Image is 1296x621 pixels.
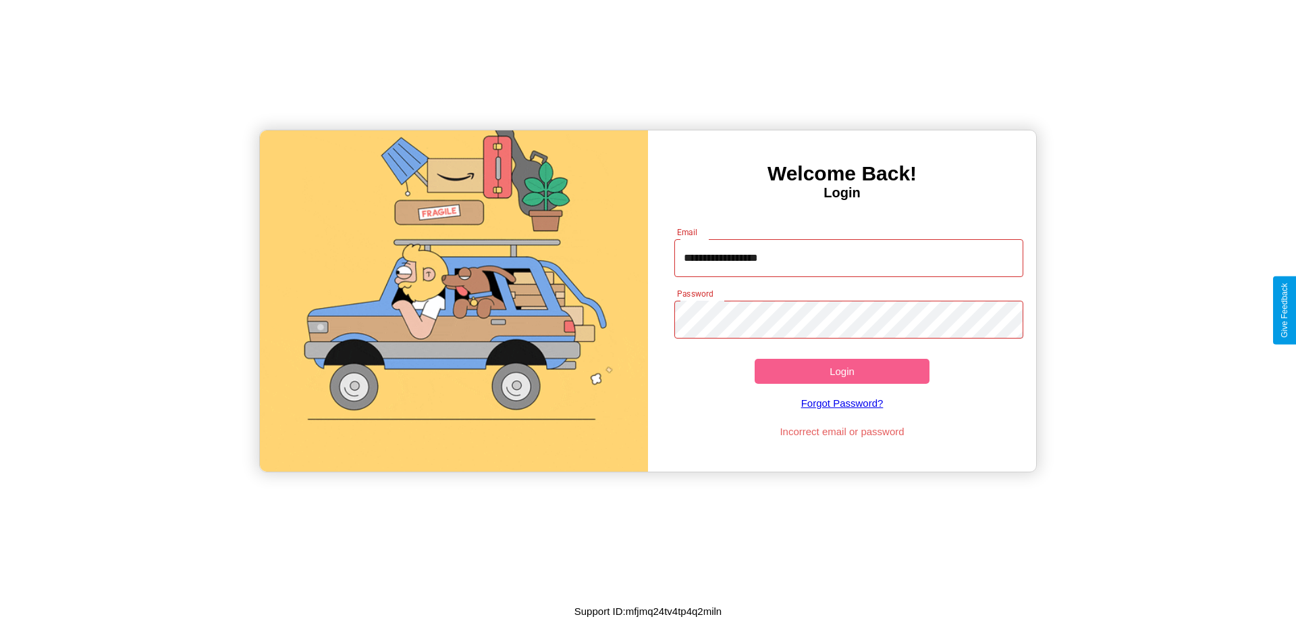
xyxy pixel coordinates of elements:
h3: Welcome Back! [648,162,1036,185]
p: Support ID: mfjmq24tv4tp4q2miln [574,602,722,620]
a: Forgot Password? [668,384,1017,422]
img: gif [260,130,648,472]
label: Email [677,226,698,238]
label: Password [677,288,713,299]
h4: Login [648,185,1036,201]
p: Incorrect email or password [668,422,1017,441]
button: Login [755,359,929,384]
div: Give Feedback [1280,283,1289,338]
